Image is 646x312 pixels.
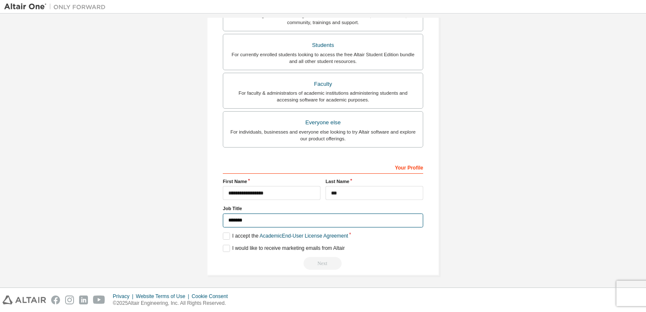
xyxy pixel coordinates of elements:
img: linkedin.svg [79,296,88,304]
p: © 2025 Altair Engineering, Inc. All Rights Reserved. [113,300,233,307]
label: I would like to receive marketing emails from Altair [223,245,345,252]
a: Academic End-User License Agreement [260,233,348,239]
label: Job Title [223,205,423,212]
label: I accept the [223,233,348,240]
div: Website Terms of Use [136,293,192,300]
div: For individuals, businesses and everyone else looking to try Altair software and explore our prod... [228,129,418,142]
div: For existing customers looking to access software downloads, HPC resources, community, trainings ... [228,12,418,26]
div: Your Profile [223,160,423,174]
div: Faculty [228,78,418,90]
div: For currently enrolled students looking to access the free Altair Student Edition bundle and all ... [228,51,418,65]
div: Everyone else [228,117,418,129]
label: First Name [223,178,320,185]
label: Last Name [326,178,423,185]
img: instagram.svg [65,296,74,304]
div: Email already exists [223,257,423,270]
img: Altair One [4,3,110,11]
div: Privacy [113,293,136,300]
div: Students [228,39,418,51]
img: youtube.svg [93,296,105,304]
div: For faculty & administrators of academic institutions administering students and accessing softwa... [228,90,418,103]
div: Cookie Consent [192,293,233,300]
img: facebook.svg [51,296,60,304]
img: altair_logo.svg [3,296,46,304]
